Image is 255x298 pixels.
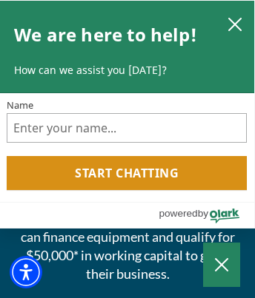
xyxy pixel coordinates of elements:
[14,16,197,54] h2: We are here to help!
[10,256,42,288] div: Accessibility Menu
[7,101,247,110] label: Name
[7,113,247,143] input: Name
[159,204,197,223] span: powered
[7,156,247,190] button: Start chatting
[223,13,247,34] button: close chatbox
[14,63,239,78] p: How can we assist you [DATE]?
[9,209,246,283] span: For a limited time, well-qualified buyers can finance equipment and qualify for $50,000* in worki...
[203,243,240,287] button: Close Chatbox
[159,203,254,228] a: Powered by Olark
[198,204,208,223] span: by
